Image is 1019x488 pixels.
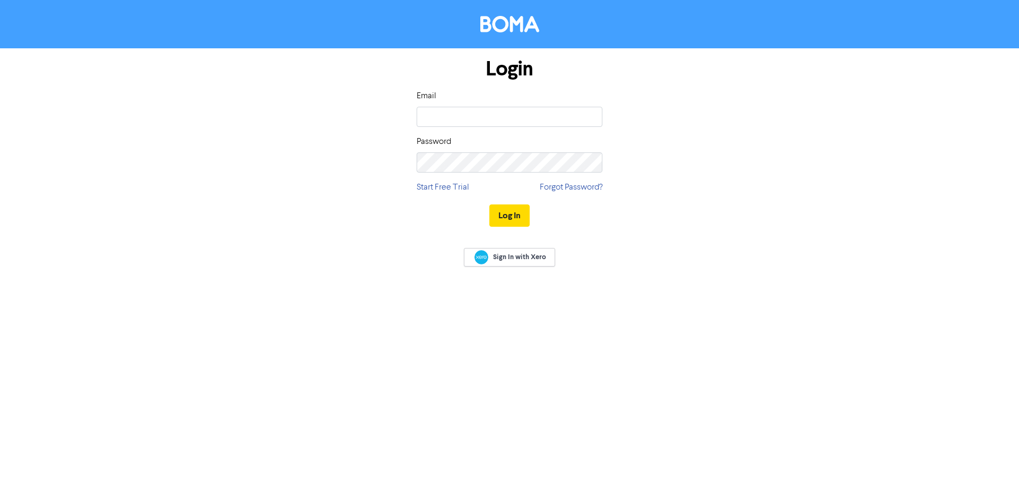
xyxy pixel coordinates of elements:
[417,135,451,148] label: Password
[417,57,602,81] h1: Login
[417,181,469,194] a: Start Free Trial
[417,90,436,102] label: Email
[489,204,530,227] button: Log In
[480,16,539,32] img: BOMA Logo
[540,181,602,194] a: Forgot Password?
[493,252,546,262] span: Sign In with Xero
[474,250,488,264] img: Xero logo
[464,248,555,267] a: Sign In with Xero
